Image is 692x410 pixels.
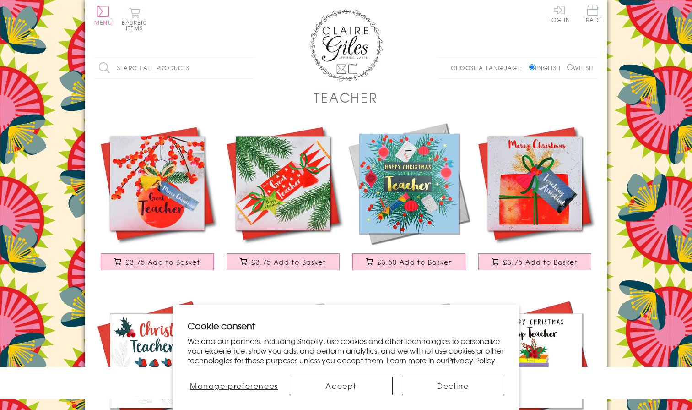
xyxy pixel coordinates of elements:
[220,120,346,279] a: Christmas Card, Cracker, To a Great Teacher, Happy Christmas, Tassel Embellished £3.75 Add to Basket
[472,120,598,246] img: Christmas Card, Present, Merry Christmas, Teaching Assistant, Tassel Embellished
[190,380,278,391] span: Manage preferences
[583,5,602,24] a: Trade
[346,120,472,246] img: Christmas Card, Teacher Wreath and Baubles, text foiled in shiny gold
[448,355,495,366] a: Privacy Policy
[352,253,466,270] button: £3.50 Add to Basket
[346,120,472,279] a: Christmas Card, Teacher Wreath and Baubles, text foiled in shiny gold £3.50 Add to Basket
[94,120,220,279] a: Christmas Card, Bauble and Berries, Great Teacher, Tassel Embellished £3.75 Add to Basket
[188,336,504,365] p: We and our partners, including Shopify, use cookies and other technologies to personalize your ex...
[227,253,340,270] button: £3.75 Add to Basket
[290,377,393,395] button: Accept
[402,377,505,395] button: Decline
[472,120,598,279] a: Christmas Card, Present, Merry Christmas, Teaching Assistant, Tassel Embellished £3.75 Add to Basket
[101,253,214,270] button: £3.75 Add to Basket
[548,5,570,22] a: Log In
[188,319,504,332] h2: Cookie consent
[583,5,602,22] span: Trade
[188,377,281,395] button: Manage preferences
[125,257,200,267] span: £3.75 Add to Basket
[126,18,147,32] span: 0 items
[503,257,578,267] span: £3.75 Add to Basket
[94,18,112,27] span: Menu
[251,257,326,267] span: £3.75 Add to Basket
[377,257,452,267] span: £3.50 Add to Basket
[567,64,573,70] input: Welsh
[567,64,593,72] label: Welsh
[451,64,527,72] p: Choose a language:
[220,120,346,246] img: Christmas Card, Cracker, To a Great Teacher, Happy Christmas, Tassel Embellished
[245,58,254,78] input: Search
[314,88,378,107] h1: Teacher
[94,58,254,78] input: Search all products
[94,6,112,25] button: Menu
[122,7,147,31] button: Basket0 items
[309,9,383,82] img: Claire Giles Greetings Cards
[529,64,535,70] input: English
[94,120,220,246] img: Christmas Card, Bauble and Berries, Great Teacher, Tassel Embellished
[529,64,565,72] label: English
[478,253,592,270] button: £3.75 Add to Basket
